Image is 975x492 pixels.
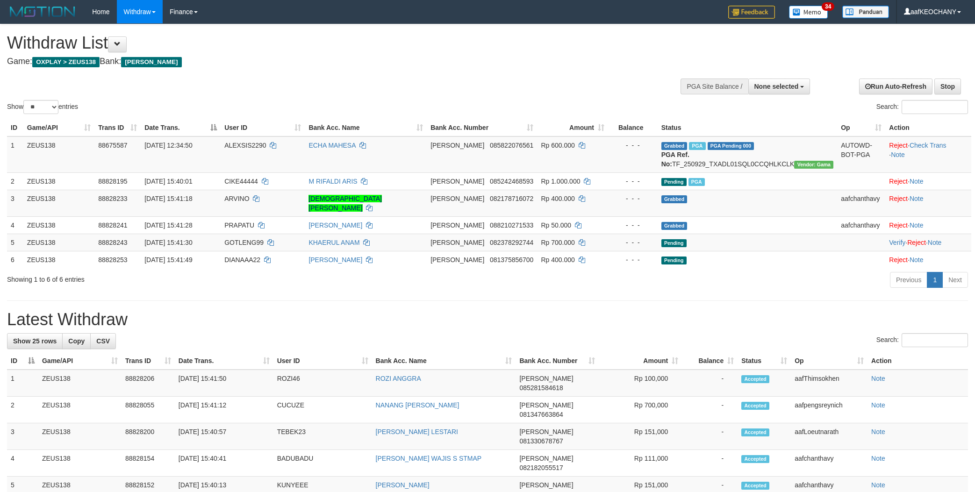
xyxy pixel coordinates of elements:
span: None selected [754,83,799,90]
a: KHAERUL ANAM [308,239,359,246]
th: Date Trans.: activate to sort column descending [141,119,221,136]
span: [PERSON_NAME] [430,195,484,202]
span: Copy [68,337,85,345]
a: Verify [889,239,905,246]
span: Accepted [741,375,769,383]
span: Vendor URL: https://trx31.1velocity.biz [794,161,833,169]
td: ZEUS138 [23,216,94,234]
th: User ID: activate to sort column ascending [221,119,305,136]
span: [DATE] 15:41:18 [144,195,192,202]
span: Pending [661,178,687,186]
span: PGA Pending [708,142,754,150]
span: [PERSON_NAME] [519,428,573,435]
a: Reject [907,239,926,246]
span: [PERSON_NAME] [430,239,484,246]
td: 88828206 [122,370,175,397]
span: CIKE44444 [224,178,258,185]
span: Rp 400.000 [541,256,574,264]
td: · · [885,136,971,173]
a: Next [942,272,968,288]
h1: Withdraw List [7,34,641,52]
h4: Game: Bank: [7,57,641,66]
span: Rp 700.000 [541,239,574,246]
a: ROZI ANGGRA [376,375,421,382]
td: 1 [7,370,38,397]
td: ZEUS138 [38,450,122,477]
td: ZEUS138 [38,423,122,450]
a: Note [871,375,885,382]
td: Rp 100,000 [599,370,682,397]
a: NANANG [PERSON_NAME] [376,401,459,409]
span: 88828241 [98,221,127,229]
span: Pending [661,257,687,264]
span: 34 [822,2,834,11]
h1: Latest Withdraw [7,310,968,329]
span: [PERSON_NAME] [121,57,181,67]
td: · [885,172,971,190]
span: [PERSON_NAME] [519,455,573,462]
b: PGA Ref. No: [661,151,689,168]
span: [DATE] 15:41:30 [144,239,192,246]
a: CSV [90,333,116,349]
a: Check Trans [910,142,946,149]
a: Note [891,151,905,158]
span: Marked by aafpengsreynich [689,142,705,150]
td: - [682,450,738,477]
span: Rp 400.000 [541,195,574,202]
a: Previous [890,272,927,288]
td: [DATE] 15:40:41 [175,450,273,477]
span: Copy 081330678767 to clipboard [519,437,563,445]
a: Note [871,455,885,462]
input: Search: [902,100,968,114]
td: 88828200 [122,423,175,450]
td: - [682,423,738,450]
th: Action [885,119,971,136]
th: Game/API: activate to sort column ascending [23,119,94,136]
span: [PERSON_NAME] [519,401,573,409]
td: aafchanthavy [837,190,885,216]
td: - [682,397,738,423]
a: Reject [889,178,908,185]
th: Date Trans.: activate to sort column ascending [175,352,273,370]
td: Rp 700,000 [599,397,682,423]
span: Copy 085822076561 to clipboard [490,142,533,149]
td: aafThimsokhen [791,370,867,397]
td: 88828055 [122,397,175,423]
a: [PERSON_NAME] WAJIS S STMAP [376,455,482,462]
div: - - - [612,141,654,150]
span: Copy 082378292744 to clipboard [490,239,533,246]
span: GOTLENG99 [224,239,264,246]
td: ZEUS138 [38,370,122,397]
td: ROZI46 [273,370,372,397]
td: Rp 111,000 [599,450,682,477]
span: [DATE] 12:34:50 [144,142,192,149]
th: Trans ID: activate to sort column ascending [94,119,141,136]
a: Run Auto-Refresh [859,78,932,94]
td: AUTOWD-BOT-PGA [837,136,885,173]
img: MOTION_logo.png [7,5,78,19]
span: Copy 081375856700 to clipboard [490,256,533,264]
a: Reject [889,256,908,264]
a: M RIFALDI ARIS [308,178,357,185]
img: panduan.png [842,6,889,18]
span: Marked by aafpengsreynich [688,178,705,186]
td: aafpengsreynich [791,397,867,423]
td: TEBEK23 [273,423,372,450]
th: Bank Acc. Name: activate to sort column ascending [305,119,427,136]
span: Rp 1.000.000 [541,178,580,185]
td: Rp 151,000 [599,423,682,450]
div: - - - [612,238,654,247]
a: Note [910,178,924,185]
td: 2 [7,172,23,190]
a: ECHA MAHESA [308,142,355,149]
td: ZEUS138 [23,234,94,251]
span: [DATE] 15:41:49 [144,256,192,264]
div: - - - [612,177,654,186]
a: Note [910,256,924,264]
span: Pending [661,239,687,247]
span: Copy 085281584618 to clipboard [519,384,563,392]
span: 88828253 [98,256,127,264]
td: BADUBADU [273,450,372,477]
th: Op: activate to sort column ascending [837,119,885,136]
th: Status: activate to sort column ascending [738,352,791,370]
